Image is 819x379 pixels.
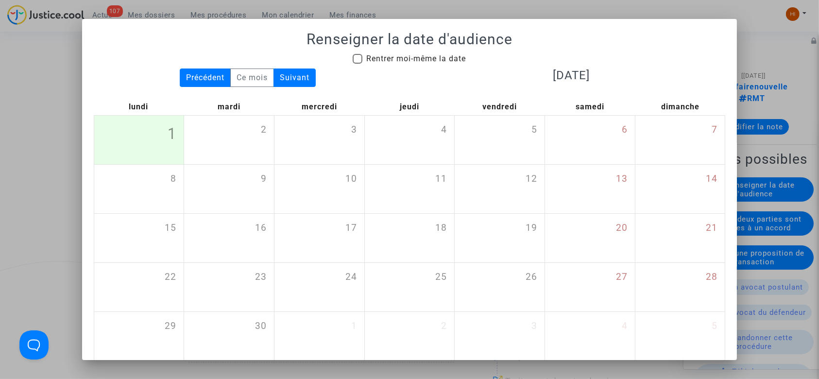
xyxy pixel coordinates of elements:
span: 23 [255,270,267,284]
span: 7 [712,123,717,137]
span: 15 [165,221,176,235]
div: dimanche septembre 28 [635,263,725,311]
span: 1 [168,123,176,145]
div: mercredi septembre 24 [274,263,364,311]
span: 13 [616,172,628,186]
span: 4 [622,319,628,333]
div: lundi septembre 22 [94,263,184,311]
span: 2 [261,123,267,137]
div: mardi septembre 23 [184,263,274,311]
span: 3 [351,123,357,137]
div: mercredi septembre 17 [274,214,364,262]
div: samedi octobre 4 [545,312,635,361]
span: 21 [706,221,717,235]
span: 18 [435,221,447,235]
div: jeudi [364,99,455,115]
span: 27 [616,270,628,284]
div: mardi septembre 30 [184,312,274,361]
span: 10 [345,172,357,186]
div: samedi [545,99,635,115]
h1: Renseigner la date d'audience [94,31,726,48]
span: 4 [441,123,447,137]
span: 12 [526,172,537,186]
div: mercredi octobre 1 [274,312,364,361]
div: lundi [94,99,184,115]
span: 5 [712,319,717,333]
span: 19 [526,221,537,235]
div: samedi septembre 6 [545,116,635,164]
div: Suivant [273,69,316,87]
div: dimanche septembre 21 [635,214,725,262]
div: Précédent [180,69,231,87]
div: vendredi septembre 26 [455,263,545,311]
div: lundi septembre 1 [94,116,184,164]
div: samedi septembre 20 [545,214,635,262]
iframe: Help Scout Beacon - Open [19,330,49,360]
span: 28 [706,270,717,284]
div: mardi [184,99,274,115]
span: 17 [345,221,357,235]
span: 30 [255,319,267,333]
div: mercredi [274,99,364,115]
span: 8 [171,172,176,186]
span: 20 [616,221,628,235]
div: jeudi octobre 2 [365,312,455,361]
div: jeudi septembre 11 [365,165,455,213]
div: mardi septembre 16 [184,214,274,262]
div: Ce mois [230,69,274,87]
span: 1 [351,319,357,333]
div: dimanche septembre 7 [635,116,725,164]
div: dimanche [635,99,726,115]
div: mercredi septembre 10 [274,165,364,213]
span: 3 [531,319,537,333]
div: vendredi septembre 5 [455,116,545,164]
span: 5 [531,123,537,137]
span: 24 [345,270,357,284]
div: jeudi septembre 18 [365,214,455,262]
span: Rentrer moi-même la date [366,54,466,63]
div: mardi septembre 9 [184,165,274,213]
span: 22 [165,270,176,284]
span: 29 [165,319,176,333]
span: 2 [441,319,447,333]
div: vendredi [455,99,545,115]
div: jeudi septembre 4 [365,116,455,164]
div: samedi septembre 13 [545,165,635,213]
div: samedi septembre 27 [545,263,635,311]
span: 14 [706,172,717,186]
span: 25 [435,270,447,284]
span: 6 [622,123,628,137]
div: lundi septembre 29 [94,312,184,361]
div: vendredi septembre 19 [455,214,545,262]
div: lundi septembre 15 [94,214,184,262]
span: 9 [261,172,267,186]
div: mardi septembre 2 [184,116,274,164]
span: 11 [435,172,447,186]
div: mercredi septembre 3 [274,116,364,164]
span: 26 [526,270,537,284]
h3: [DATE] [417,69,725,83]
div: jeudi septembre 25 [365,263,455,311]
div: lundi septembre 8 [94,165,184,213]
div: vendredi septembre 12 [455,165,545,213]
div: dimanche septembre 14 [635,165,725,213]
div: vendredi octobre 3 [455,312,545,361]
span: 16 [255,221,267,235]
div: dimanche octobre 5 [635,312,725,361]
